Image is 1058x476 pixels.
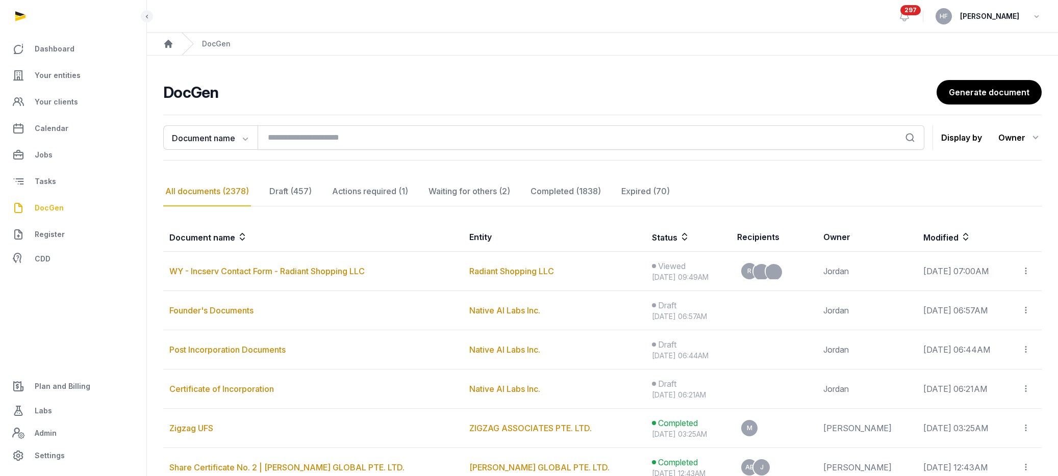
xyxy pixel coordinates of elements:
[469,423,592,433] a: ZIGZAG ASSOCIATES PTE. LTD.
[652,390,725,400] div: [DATE] 06:21AM
[163,177,251,206] div: All documents (2378)
[960,10,1019,22] span: [PERSON_NAME]
[652,429,725,439] div: [DATE] 03:25AM
[463,223,646,252] th: Entity
[169,423,213,433] a: Zigzag UFS
[469,462,610,472] a: [PERSON_NAME] GLOBAL PTE. LTD.
[817,291,917,330] td: Jordan
[900,5,921,15] span: 297
[937,80,1042,104] a: Generate document
[426,177,512,206] div: Waiting for others (2)
[35,175,56,188] span: Tasks
[267,177,314,206] div: Draft (457)
[658,378,676,390] span: Draft
[745,464,754,470] span: AB
[35,122,68,135] span: Calendar
[8,90,138,114] a: Your clients
[8,249,138,269] a: CDD
[619,177,672,206] div: Expired (70)
[658,299,676,311] span: Draft
[8,169,138,194] a: Tasks
[658,417,698,429] span: Completed
[8,116,138,141] a: Calendar
[169,266,365,276] a: WY - Incserv Contact Form - Radiant Shopping LLC
[163,223,463,252] th: Document name
[330,177,410,206] div: Actions required (1)
[35,449,65,462] span: Settings
[8,374,138,399] a: Plan and Billing
[917,223,1042,252] th: Modified
[169,462,405,472] a: Share Certificate No. 2 | [PERSON_NAME] GLOBAL PTE. LTD.
[817,369,917,409] td: Jordan
[169,305,254,315] a: Founder's Documents
[163,83,937,101] h2: DocGen
[202,39,231,49] div: DocGen
[528,177,603,206] div: Completed (1838)
[35,96,78,108] span: Your clients
[917,291,1015,330] td: [DATE] 06:57AM
[917,369,1015,409] td: [DATE] 06:21AM
[658,260,686,272] span: Viewed
[917,409,1015,448] td: [DATE] 03:25AM
[8,222,138,247] a: Register
[652,311,725,322] div: [DATE] 06:57AM
[652,351,725,361] div: [DATE] 06:44AM
[35,149,53,161] span: Jobs
[817,223,917,252] th: Owner
[917,330,1015,369] td: [DATE] 06:44AM
[658,338,676,351] span: Draft
[469,345,540,355] a: Native AI Labs Inc.
[35,202,64,214] span: DocGen
[940,13,948,19] span: HF
[8,196,138,220] a: DocGen
[163,125,258,150] button: Document name
[998,129,1042,146] div: Owner
[169,345,286,355] a: Post Incorporation Documents
[658,456,698,468] span: Completed
[8,423,138,443] a: Admin
[817,330,917,369] td: Jordan
[35,405,52,417] span: Labs
[652,272,725,282] div: [DATE] 09:49AM
[917,252,1015,291] td: [DATE] 07:00AM
[8,443,138,468] a: Settings
[8,37,138,61] a: Dashboard
[8,399,138,423] a: Labs
[35,253,51,265] span: CDD
[817,252,917,291] td: Jordan
[163,177,1042,206] nav: Tabs
[8,63,138,88] a: Your entities
[731,223,817,252] th: Recipients
[35,43,74,55] span: Dashboard
[469,266,554,276] a: Radiant Shopping LLC
[747,268,751,274] span: R
[941,129,982,146] p: Display by
[35,228,65,241] span: Register
[469,384,540,394] a: Native AI Labs Inc.
[169,384,274,394] a: Certificate of Incorporation
[8,143,138,167] a: Jobs
[936,8,952,24] button: HF
[35,427,57,439] span: Admin
[469,305,540,315] a: Native AI Labs Inc.
[35,380,90,392] span: Plan and Billing
[817,409,917,448] td: [PERSON_NAME]
[760,464,764,470] span: J
[646,223,731,252] th: Status
[35,69,81,82] span: Your entities
[147,33,1058,56] nav: Breadcrumb
[747,425,752,431] span: M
